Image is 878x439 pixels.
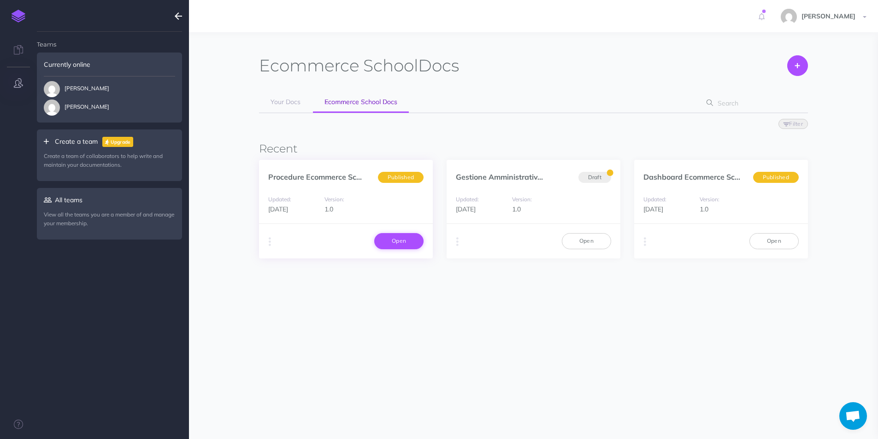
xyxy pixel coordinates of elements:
[269,235,271,248] i: More actions
[259,55,418,76] span: Ecommerce School
[512,196,532,203] small: Version:
[37,188,182,239] a: All teamsView all the teams you are a member of and manage your membership.
[37,32,182,47] h4: Teams
[44,100,60,116] img: b1eb4d8dcdfd9a3639e0a52054f32c10.jpg
[456,172,543,181] a: Gestione Amministrativ...
[271,98,301,106] span: Your Docs
[643,205,663,213] span: [DATE]
[643,196,666,203] small: Updated:
[456,196,479,203] small: Updated:
[715,95,794,111] input: Search
[324,196,344,203] small: Version:
[324,98,397,106] span: Ecommerce School Docs
[44,210,175,228] p: View all the teams you are a member of and manage your membership.
[643,172,740,181] a: Dashboard Ecommerce Sc...
[562,233,611,249] a: Open
[749,233,799,249] a: Open
[37,129,182,181] div: Create a team
[102,137,133,147] a: Upgrade
[268,205,288,213] span: [DATE]
[644,235,646,248] i: More actions
[268,172,362,181] a: Procedure Ecommerce Sc...
[324,205,333,213] span: 1.0
[700,196,719,203] small: Version:
[44,152,175,169] p: Create a team of collaborators to help write and maintain your documentations.
[259,143,808,155] h3: Recent
[512,205,521,213] span: 1.0
[259,55,459,76] h1: Docs
[797,12,860,20] span: [PERSON_NAME]
[268,196,291,203] small: Updated:
[456,235,459,248] i: More actions
[259,92,312,112] a: Your Docs
[12,10,25,23] img: logo-mark.svg
[44,100,109,116] span: [PERSON_NAME]
[37,53,182,76] div: Currently online
[778,119,808,129] button: Filter
[839,402,867,430] a: Aprire la chat
[313,92,409,113] a: Ecommerce School Docs
[44,81,60,97] img: 773ddf364f97774a49de44848d81cdba.jpg
[111,139,131,145] small: Upgrade
[456,205,476,213] span: [DATE]
[700,205,708,213] span: 1.0
[374,233,424,249] a: Open
[44,81,109,97] span: [PERSON_NAME]
[781,9,797,25] img: b1eb4d8dcdfd9a3639e0a52054f32c10.jpg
